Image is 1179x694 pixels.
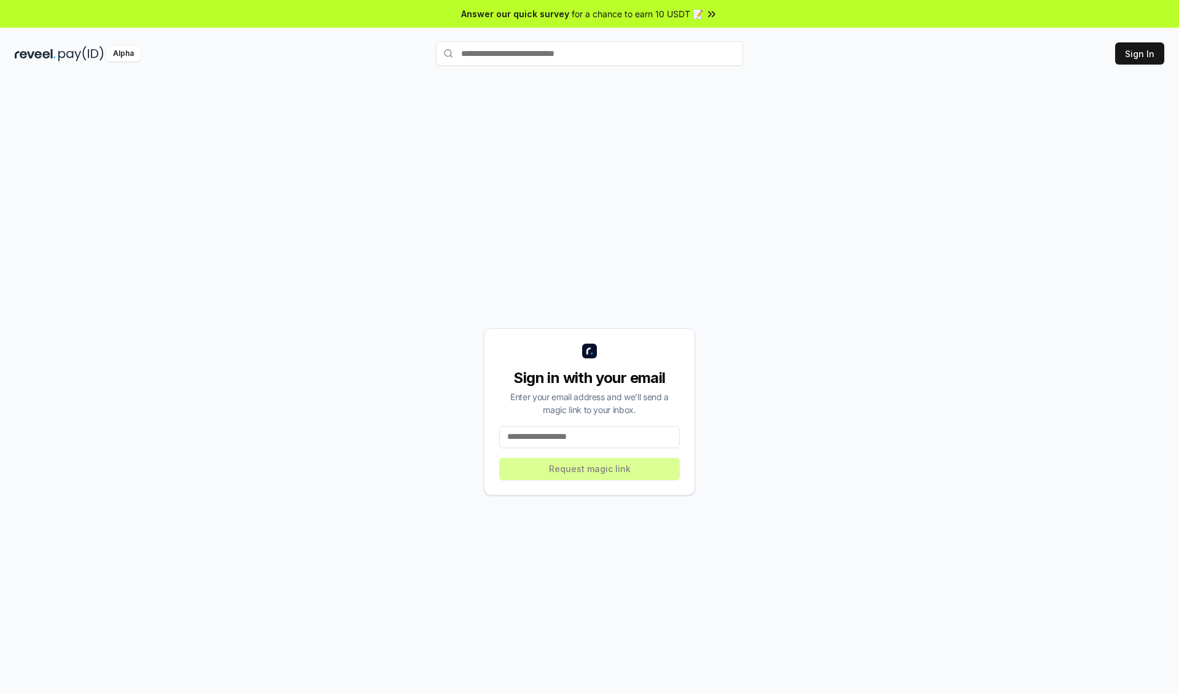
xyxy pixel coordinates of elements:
img: pay_id [58,46,104,61]
div: Enter your email address and we’ll send a magic link to your inbox. [499,390,680,416]
div: Alpha [106,46,141,61]
span: Answer our quick survey [461,7,569,20]
img: reveel_dark [15,46,56,61]
button: Sign In [1115,42,1164,65]
span: for a chance to earn 10 USDT 📝 [572,7,703,20]
div: Sign in with your email [499,368,680,388]
img: logo_small [582,344,597,358]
